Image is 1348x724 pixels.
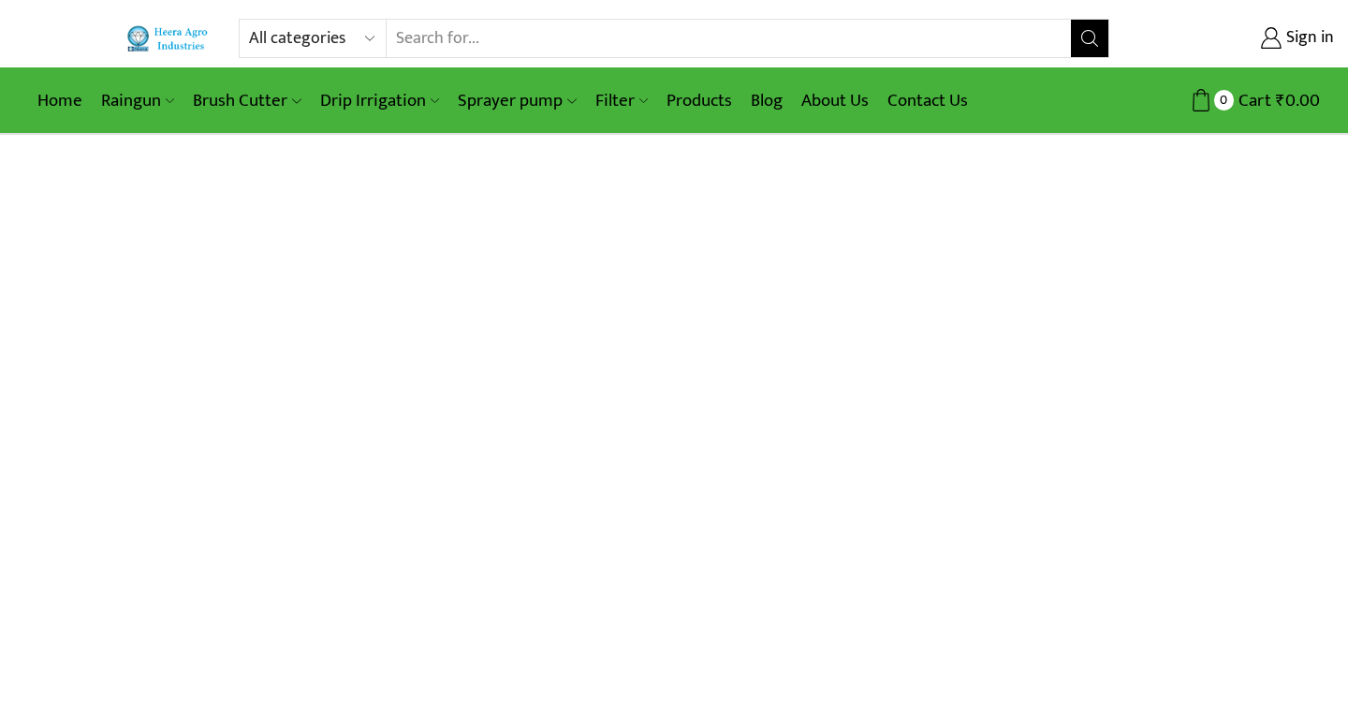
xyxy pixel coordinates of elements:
a: Filter [586,79,657,123]
a: Drip Irrigation [311,79,448,123]
a: Home [28,79,92,123]
a: Brush Cutter [183,79,310,123]
a: Raingun [92,79,183,123]
a: Sprayer pump [448,79,585,123]
a: Products [657,79,741,123]
a: 0 Cart ₹0.00 [1128,83,1320,118]
button: Search button [1071,20,1108,57]
a: About Us [792,79,878,123]
span: Cart [1234,88,1271,113]
span: 0 [1214,90,1234,110]
span: ₹ [1276,86,1285,115]
a: Blog [741,79,792,123]
a: Contact Us [878,79,977,123]
bdi: 0.00 [1276,86,1320,115]
span: Sign in [1282,26,1334,51]
a: Sign in [1137,22,1334,55]
input: Search for... [387,20,1071,57]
